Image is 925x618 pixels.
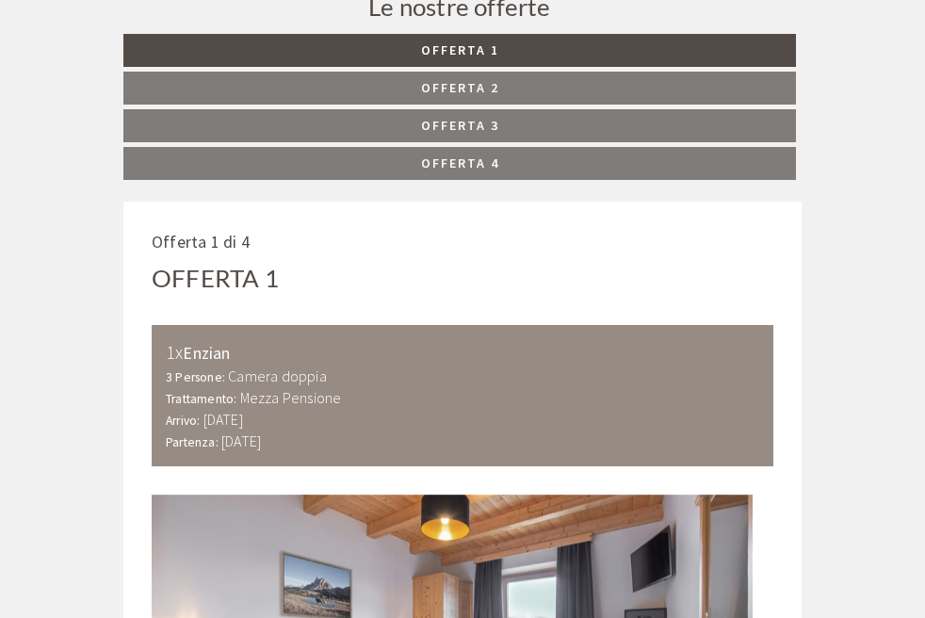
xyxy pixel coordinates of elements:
[166,369,225,385] small: 3 Persone:
[152,231,250,252] span: Offerta 1 di 4
[240,388,342,407] b: Mezza Pensione
[421,41,499,58] span: Offerta 1
[29,92,284,106] small: 11:52
[421,117,499,134] span: Offerta 3
[166,413,200,429] small: Arrivo:
[228,366,327,385] b: Camera doppia
[166,340,183,364] b: 1x
[166,434,219,450] small: Partenza:
[152,261,279,296] div: Offerta 1
[29,56,284,71] div: [GEOGRAPHIC_DATA]
[268,15,353,47] div: martedì
[203,410,243,429] b: [DATE]
[421,154,499,171] span: Offerta 4
[166,391,236,407] small: Trattamento:
[421,79,499,96] span: Offerta 2
[527,496,622,529] button: Invia
[166,339,759,366] div: Enzian
[221,431,261,450] b: [DATE]
[15,52,294,109] div: Buon giorno, come possiamo aiutarla?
